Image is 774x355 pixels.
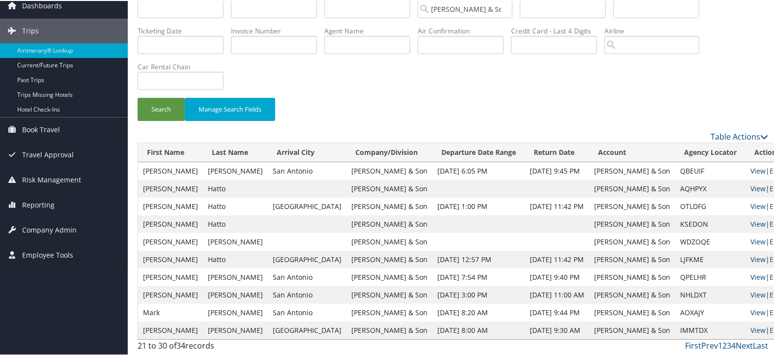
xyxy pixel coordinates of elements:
[432,250,525,267] td: [DATE] 12:57 PM
[711,130,768,141] a: Table Actions
[432,161,525,179] td: [DATE] 6:05 PM
[346,267,432,285] td: [PERSON_NAME] & Son
[203,197,268,214] td: Hatto
[346,179,432,197] td: [PERSON_NAME] & Son
[268,321,346,338] td: [GEOGRAPHIC_DATA]
[750,254,766,263] a: View
[138,97,185,120] button: Search
[750,325,766,334] a: View
[750,289,766,298] a: View
[525,161,589,179] td: [DATE] 9:45 PM
[589,303,675,321] td: [PERSON_NAME] & Son
[525,250,589,267] td: [DATE] 11:42 PM
[701,339,718,350] a: Prev
[176,339,185,350] span: 34
[750,271,766,281] a: View
[675,267,745,285] td: QPELHR
[727,339,731,350] a: 3
[22,242,73,266] span: Employee Tools
[418,25,511,35] label: Air Confirmation
[268,142,346,161] th: Arrival City: activate to sort column ascending
[268,285,346,303] td: San Antonio
[525,197,589,214] td: [DATE] 11:42 PM
[432,285,525,303] td: [DATE] 3:00 PM
[346,197,432,214] td: [PERSON_NAME] & Son
[750,236,766,245] a: View
[138,250,203,267] td: [PERSON_NAME]
[589,250,675,267] td: [PERSON_NAME] & Son
[22,192,55,216] span: Reporting
[525,267,589,285] td: [DATE] 9:40 PM
[722,339,727,350] a: 2
[203,142,268,161] th: Last Name: activate to sort column ascending
[432,303,525,321] td: [DATE] 8:20 AM
[268,197,346,214] td: [GEOGRAPHIC_DATA]
[22,142,74,166] span: Travel Approval
[203,232,268,250] td: [PERSON_NAME]
[675,321,745,338] td: IMMTDX
[203,214,268,232] td: Hatto
[138,303,203,321] td: Mark
[675,285,745,303] td: NHLDXT
[675,197,745,214] td: OTLDFG
[346,232,432,250] td: [PERSON_NAME] & Son
[525,285,589,303] td: [DATE] 11:00 AM
[346,250,432,267] td: [PERSON_NAME] & Son
[231,25,324,35] label: Invoice Number
[203,303,268,321] td: [PERSON_NAME]
[432,267,525,285] td: [DATE] 7:54 PM
[203,161,268,179] td: [PERSON_NAME]
[685,339,701,350] a: First
[346,285,432,303] td: [PERSON_NAME] & Son
[138,267,203,285] td: [PERSON_NAME]
[138,61,231,71] label: Car Rental Chain
[185,97,275,120] button: Manage Search Fields
[432,142,525,161] th: Departure Date Range: activate to sort column ascending
[138,179,203,197] td: [PERSON_NAME]
[346,142,432,161] th: Company/Division
[525,321,589,338] td: [DATE] 9:30 AM
[675,214,745,232] td: KSEDON
[511,25,604,35] label: Credit Card - Last 4 Digits
[432,321,525,338] td: [DATE] 8:00 AM
[324,25,418,35] label: Agent Name
[268,267,346,285] td: San Antonio
[675,161,745,179] td: QBEUIF
[750,201,766,210] a: View
[268,250,346,267] td: [GEOGRAPHIC_DATA]
[604,25,707,35] label: Airline
[138,285,203,303] td: [PERSON_NAME]
[268,303,346,321] td: San Antonio
[750,183,766,192] a: View
[203,285,268,303] td: [PERSON_NAME]
[750,307,766,316] a: View
[138,321,203,338] td: [PERSON_NAME]
[346,303,432,321] td: [PERSON_NAME] & Son
[589,267,675,285] td: [PERSON_NAME] & Son
[138,197,203,214] td: [PERSON_NAME]
[718,339,722,350] a: 1
[138,25,231,35] label: Ticketing Date
[432,197,525,214] td: [DATE] 1:00 PM
[203,250,268,267] td: Hatto
[22,217,77,241] span: Company Admin
[346,161,432,179] td: [PERSON_NAME] & Son
[525,142,589,161] th: Return Date: activate to sort column ascending
[525,303,589,321] td: [DATE] 9:44 PM
[138,142,203,161] th: First Name: activate to sort column descending
[268,161,346,179] td: San Antonio
[589,142,675,161] th: Account: activate to sort column ascending
[675,250,745,267] td: LJFKME
[589,214,675,232] td: [PERSON_NAME] & Son
[346,321,432,338] td: [PERSON_NAME] & Son
[138,161,203,179] td: [PERSON_NAME]
[753,339,768,350] a: Last
[22,18,39,42] span: Trips
[203,179,268,197] td: Hatto
[589,161,675,179] td: [PERSON_NAME] & Son
[203,267,268,285] td: [PERSON_NAME]
[346,214,432,232] td: [PERSON_NAME] & Son
[731,339,736,350] a: 4
[675,142,745,161] th: Agency Locator: activate to sort column ascending
[589,197,675,214] td: [PERSON_NAME] & Son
